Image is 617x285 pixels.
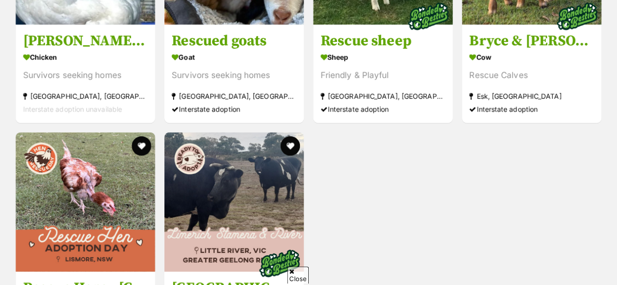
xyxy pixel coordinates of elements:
div: Interstate adoption [172,103,297,116]
div: Rescue Calves [469,69,594,82]
img: Limerick, Stamena & River [164,133,304,272]
img: Rescue Hens - Lismore (NSW) [16,133,155,272]
div: Survivors seeking homes [23,69,148,82]
div: [GEOGRAPHIC_DATA], [GEOGRAPHIC_DATA] [320,90,445,103]
h3: Bryce & [PERSON_NAME] [469,32,594,50]
button: favourite [280,136,300,156]
div: Sheep [320,50,445,64]
span: Close [287,266,309,284]
span: Interstate adoption unavailable [23,105,122,114]
div: Survivors seeking homes [172,69,297,82]
a: [PERSON_NAME] and [PERSON_NAME] Chicken Survivors seeking homes [GEOGRAPHIC_DATA], [GEOGRAPHIC_DA... [16,24,155,123]
div: Interstate adoption [320,103,445,116]
div: Friendly & Playful [320,69,445,82]
div: Cow [469,50,594,64]
button: favourite [132,136,151,156]
h3: Rescue sheep [320,32,445,50]
h3: [PERSON_NAME] and [PERSON_NAME] [23,32,148,50]
div: Interstate adoption [469,103,594,116]
div: Chicken [23,50,148,64]
div: [GEOGRAPHIC_DATA], [GEOGRAPHIC_DATA] [23,90,148,103]
div: Esk, [GEOGRAPHIC_DATA] [469,90,594,103]
a: Bryce & [PERSON_NAME] Cow Rescue Calves Esk, [GEOGRAPHIC_DATA] Interstate adoption favourite [462,24,601,123]
a: Rescue sheep Sheep Friendly & Playful [GEOGRAPHIC_DATA], [GEOGRAPHIC_DATA] Interstate adoption fa... [313,24,453,123]
h3: Rescued goats [172,32,297,50]
div: Goat [172,50,297,64]
a: Rescued goats Goat Survivors seeking homes [GEOGRAPHIC_DATA], [GEOGRAPHIC_DATA] Interstate adopti... [164,24,304,123]
div: [GEOGRAPHIC_DATA], [GEOGRAPHIC_DATA] [172,90,297,103]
